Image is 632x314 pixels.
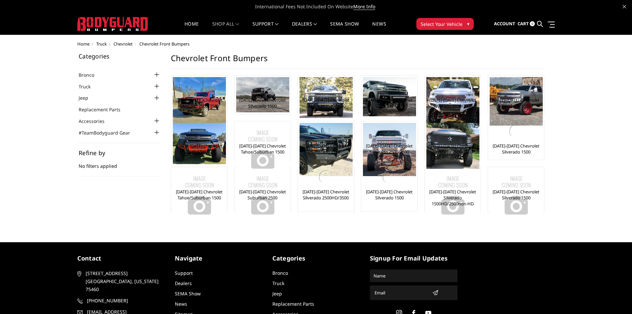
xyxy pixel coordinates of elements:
a: SEMA Show [330,22,359,35]
img: No Image [236,169,289,222]
a: SEMA Show [175,290,201,297]
a: [DATE]-[DATE] Chevrolet Silverado 2500/3500 [173,97,226,109]
h5: Refine by [79,150,161,156]
a: Support [252,22,279,35]
a: Dealers [292,22,317,35]
a: [DATE]-[DATE] Chevrolet Tahoe/Suburban 1500 [173,189,226,201]
a: [DATE]-[DATE] Chevrolet Silverado 2500/3500 [426,143,479,155]
span: Chevrolet Front Bumpers [139,41,189,47]
span: Select Your Vehicle [421,21,462,28]
a: More Info [353,3,375,10]
a: shop all [212,22,239,35]
span: [STREET_ADDRESS] [GEOGRAPHIC_DATA], [US_STATE] 75460 [86,269,163,293]
span: ▾ [467,20,469,27]
img: BODYGUARD BUMPERS [77,17,149,31]
input: Name [371,270,456,281]
span: Cart [518,21,529,27]
a: [DATE]-[DATE] Chevrolet Silverado 2500/3500 [426,97,479,109]
a: Jeep [272,290,282,297]
a: Chevrolet [113,41,133,47]
span: Account [494,21,515,27]
h1: Chevrolet Front Bumpers [171,53,544,68]
a: [DATE]-[DATE] Chevrolet Silverado 2500HD/3500 [300,189,352,201]
a: [DATE]-[DATE] Chevrolet Silverado 1500 [490,97,542,109]
a: Accessories [79,118,113,125]
h5: Categories [272,254,360,263]
h5: Categories [79,53,161,59]
a: [DATE]-[DATE] Chevrolet Silverado 1500HD/2500non-HD [426,189,479,207]
div: No filters applied [79,150,161,176]
a: Home [77,41,90,47]
a: [DATE]-[DATE] Chevrolet Silverado 1500 [490,189,542,201]
a: [DATE]-[DATE] Chevrolet Silverado 2500/3500 [300,97,352,109]
h5: Navigate [175,254,262,263]
a: Dealers [175,280,192,286]
a: News [175,301,187,307]
a: Bronco [272,270,288,276]
a: Replacement Parts [272,301,314,307]
span: [PHONE_NUMBER] [87,297,164,305]
a: Bronco [79,71,103,78]
a: Home [184,22,199,35]
a: [DATE]-[DATE] Chevrolet Silverado 1500 [236,97,289,109]
a: [DATE]-[DATE] Chevrolet [US_STATE] [173,143,226,155]
a: [PHONE_NUMBER] [77,297,165,305]
a: Replacement Parts [79,106,129,113]
a: Jeep [79,94,97,101]
img: No Image [426,169,479,222]
a: #TeamBodyguard Gear [79,129,138,136]
a: [DATE]-[DATE] Chevrolet Suburban 2500 [236,189,289,201]
a: [DATE]-[DATE] Chevrolet Silverado 1500 [363,189,416,201]
a: [DATE]-[DATE] Chevrolet Silverado 1500 [300,143,352,155]
a: No Image [236,169,289,185]
a: No Image [173,169,226,185]
a: [DATE]-[DATE] Chevrolet Silverado 1500 [490,143,542,155]
a: No Image [236,123,289,140]
a: Truck [96,41,107,47]
button: Select Your Vehicle [416,18,474,30]
a: No Image [490,169,542,185]
img: No Image [236,123,289,176]
input: Email [372,287,430,298]
a: Cart 0 [518,15,535,33]
h5: signup for email updates [370,254,457,263]
a: Truck [272,280,284,286]
a: [DATE]-[DATE] Chevrolet Silverado 1500 [363,97,416,109]
span: 0 [530,21,535,26]
a: News [372,22,386,35]
a: No Image [426,169,479,185]
a: Support [175,270,193,276]
a: [DATE]-[DATE] Chevrolet Tahoe/Suburban 1500 [236,143,289,155]
a: [DATE]-[DATE] Chevrolet Silverado 2500/3500 [363,143,416,155]
img: No Image [173,169,226,222]
a: Account [494,15,515,33]
a: Truck [79,83,99,90]
img: No Image [490,169,543,222]
h5: contact [77,254,165,263]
